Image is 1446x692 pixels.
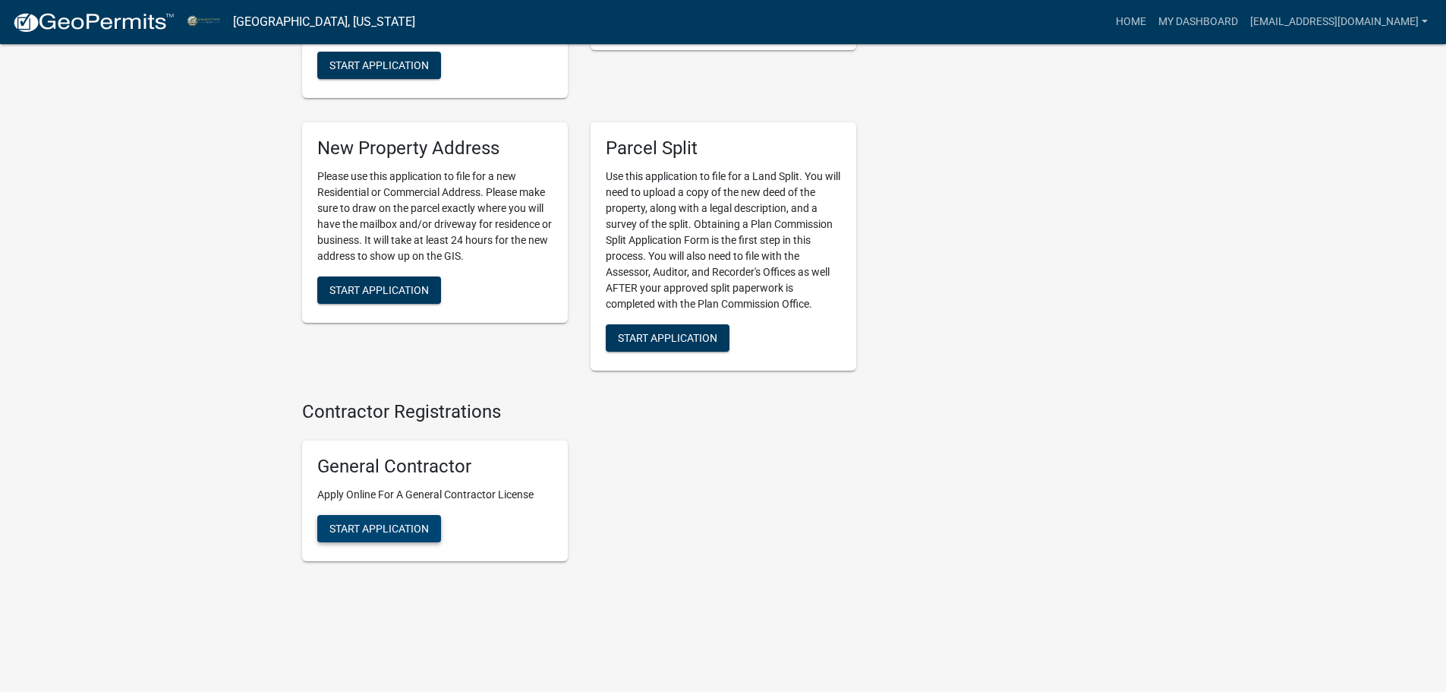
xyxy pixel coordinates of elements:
span: Start Application [329,58,429,71]
h5: General Contractor [317,456,553,478]
h4: Contractor Registrations [302,401,856,423]
a: [GEOGRAPHIC_DATA], [US_STATE] [233,9,415,35]
button: Start Application [606,324,729,352]
span: Start Application [618,331,717,343]
a: My Dashboard [1152,8,1244,36]
button: Start Application [317,52,441,79]
p: Please use this application to file for a new Residential or Commercial Address. Please make sure... [317,169,553,264]
p: Use this application to file for a Land Split. You will need to upload a copy of the new deed of ... [606,169,841,312]
button: Start Application [317,515,441,542]
a: Home [1110,8,1152,36]
h5: Parcel Split [606,137,841,160]
span: Start Application [329,283,429,295]
p: Apply Online For A General Contractor License [317,487,553,503]
a: [EMAIL_ADDRESS][DOMAIN_NAME] [1244,8,1434,36]
h5: New Property Address [317,137,553,160]
img: Miami County, Indiana [187,11,221,32]
span: Start Application [329,523,429,535]
button: Start Application [317,276,441,304]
